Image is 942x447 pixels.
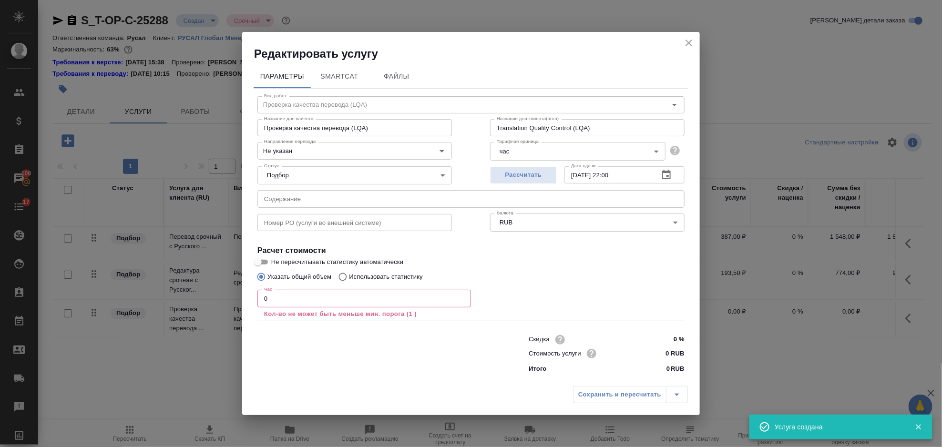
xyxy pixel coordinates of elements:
p: Указать общий объем [267,272,331,282]
div: RUB [490,213,685,232]
p: Итого [529,364,546,374]
button: close [682,36,696,50]
div: Услуга создана [775,422,901,432]
button: час [497,147,512,155]
span: Рассчитать [495,170,552,181]
button: RUB [497,218,515,226]
div: час [490,142,666,160]
button: Open [435,144,449,158]
p: Скидка [529,335,550,344]
span: Файлы [374,71,420,82]
span: Не пересчитывать статистику автоматически [271,257,403,267]
p: 0 [666,364,670,374]
span: Параметры [259,71,305,82]
h4: Расчет стоимости [257,245,685,256]
button: Закрыть [909,423,928,431]
input: ✎ Введи что-нибудь [649,346,685,360]
p: Стоимость услуги [529,349,581,358]
p: Кол-во не может быть меньше мин. порога (1 ) [264,309,464,319]
input: ✎ Введи что-нибудь [649,333,685,346]
div: split button [573,386,688,403]
span: SmartCat [317,71,362,82]
p: Использовать статистику [349,272,423,282]
button: Рассчитать [490,166,557,184]
p: RUB [671,364,685,374]
div: Подбор [257,166,452,184]
button: Подбор [264,171,292,179]
h2: Редактировать услугу [254,46,700,61]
